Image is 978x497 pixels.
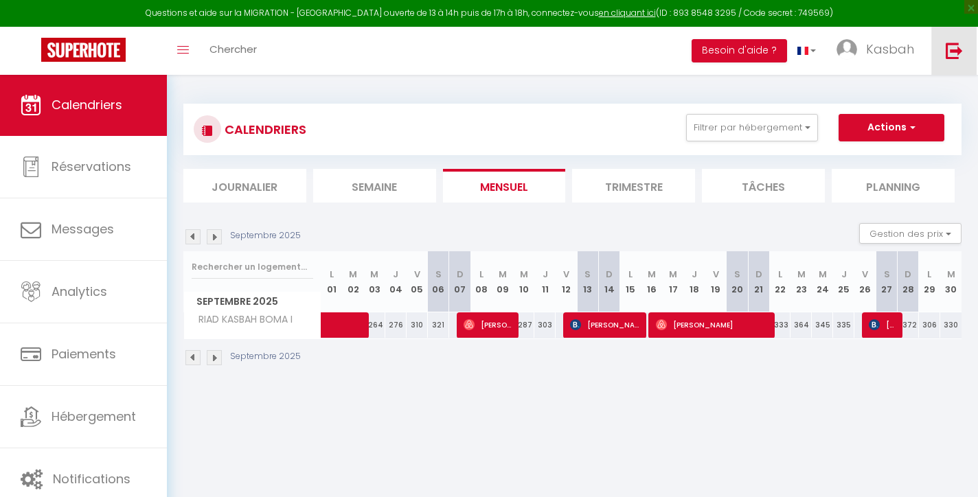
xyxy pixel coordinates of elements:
button: Open LiveChat chat widget [11,5,52,47]
abbr: M [797,268,806,281]
li: Trimestre [572,169,695,203]
div: 372 [898,312,919,338]
li: Semaine [313,169,436,203]
th: 30 [940,251,962,312]
th: 10 [513,251,534,312]
div: 287 [513,312,534,338]
span: Paiements [52,345,116,362]
div: 345 [812,312,833,338]
button: Filtrer par hébergement [686,114,818,141]
abbr: J [393,268,398,281]
span: Septembre 2025 [184,292,321,312]
th: 17 [663,251,684,312]
img: logout [946,42,963,59]
th: 13 [577,251,598,312]
input: Rechercher un logement... [192,255,313,279]
span: [PERSON_NAME] [656,312,769,338]
p: Septembre 2025 [230,229,301,242]
th: 09 [492,251,513,312]
abbr: J [543,268,548,281]
span: [PERSON_NAME] [570,312,641,338]
abbr: M [819,268,827,281]
span: Calendriers [52,96,122,113]
th: 16 [641,251,663,312]
img: Super Booking [41,38,126,62]
abbr: M [499,268,507,281]
th: 24 [812,251,833,312]
a: ... Kasbah [826,27,931,75]
th: 27 [876,251,898,312]
h3: CALENDRIERS [221,114,306,145]
abbr: M [370,268,378,281]
th: 14 [599,251,620,312]
th: 20 [727,251,748,312]
button: Actions [839,114,944,141]
span: Chercher [209,42,257,56]
a: en cliquant ici [599,7,656,19]
th: 23 [791,251,812,312]
div: 335 [833,312,854,338]
th: 19 [705,251,727,312]
abbr: D [755,268,762,281]
abbr: L [330,268,334,281]
span: Analytics [52,283,107,300]
span: [PERSON_NAME] [869,312,897,338]
li: Journalier [183,169,306,203]
th: 03 [364,251,385,312]
abbr: V [414,268,420,281]
div: 333 [769,312,791,338]
div: 364 [791,312,812,338]
span: Kasbah [866,41,914,58]
div: 306 [919,312,940,338]
abbr: V [862,268,868,281]
button: Gestion des prix [859,223,962,244]
li: Planning [832,169,955,203]
abbr: V [713,268,719,281]
span: RIAD KASBAH BOMA I [186,312,296,327]
th: 04 [385,251,407,312]
abbr: J [841,268,847,281]
abbr: S [884,268,890,281]
th: 07 [449,251,470,312]
abbr: V [563,268,569,281]
th: 21 [748,251,769,312]
th: 22 [769,251,791,312]
abbr: L [479,268,484,281]
th: 25 [833,251,854,312]
th: 18 [684,251,705,312]
abbr: L [778,268,782,281]
div: 330 [940,312,962,338]
p: Septembre 2025 [230,350,301,363]
th: 29 [919,251,940,312]
th: 28 [898,251,919,312]
abbr: M [669,268,677,281]
abbr: M [648,268,656,281]
th: 11 [534,251,556,312]
abbr: S [734,268,740,281]
div: 303 [534,312,556,338]
span: Notifications [53,470,130,487]
li: Tâches [702,169,825,203]
span: Messages [52,220,114,238]
button: Besoin d'aide ? [692,39,787,62]
abbr: L [927,268,931,281]
th: 26 [854,251,876,312]
li: Mensuel [443,169,566,203]
abbr: S [435,268,442,281]
th: 01 [321,251,343,312]
div: 310 [407,312,428,338]
a: Chercher [199,27,267,75]
th: 05 [407,251,428,312]
img: ... [837,39,857,60]
abbr: D [905,268,911,281]
abbr: D [606,268,613,281]
th: 15 [620,251,641,312]
th: 12 [556,251,577,312]
th: 08 [470,251,492,312]
div: 321 [428,312,449,338]
th: 06 [428,251,449,312]
span: Hébergement [52,408,136,425]
abbr: M [947,268,955,281]
abbr: M [520,268,528,281]
span: Réservations [52,158,131,175]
